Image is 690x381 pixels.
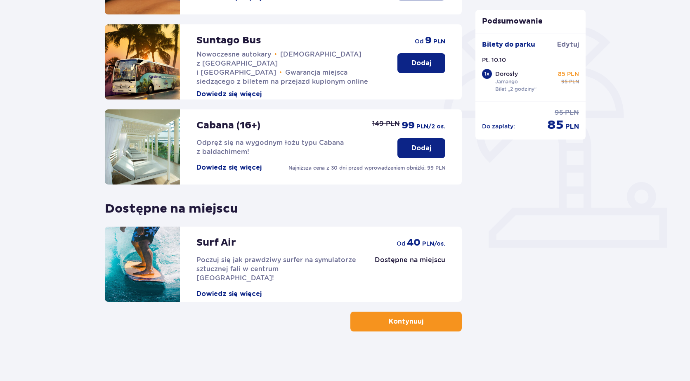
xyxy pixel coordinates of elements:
p: Bilety do parku [482,40,535,49]
p: Dodaj [411,144,431,153]
p: Najniższa cena z 30 dni przed wprowadzeniem obniżki: 99 PLN [288,164,445,172]
span: 99 [402,119,415,132]
button: Dowiedz się więcej [196,90,262,99]
p: Bilet „2 godziny” [495,85,537,93]
span: 85 [547,117,564,133]
span: [DEMOGRAPHIC_DATA] z [GEOGRAPHIC_DATA] i [GEOGRAPHIC_DATA] [196,50,362,76]
span: Poczuj się jak prawdziwy surfer na symulatorze sztucznej fali w centrum [GEOGRAPHIC_DATA]! [196,256,356,282]
span: PLN /os. [422,240,445,248]
span: 40 [407,237,421,249]
p: 85 PLN [558,70,579,78]
p: Jamango [495,78,518,85]
button: Dodaj [397,53,445,73]
span: Odpręż się na wygodnym łożu typu Cabana z baldachimem! [196,139,344,156]
span: PLN /2 os. [416,123,445,131]
p: Podsumowanie [475,17,586,26]
button: Kontynuuj [350,312,462,331]
button: Dowiedz się więcej [196,163,262,172]
span: PLN [565,122,579,131]
button: Dowiedz się więcej [196,289,262,298]
p: Cabana (16+) [196,119,260,132]
span: PLN [565,108,579,117]
p: Suntago Bus [196,34,261,47]
span: od [415,37,423,45]
span: • [274,50,277,59]
span: 95 [561,78,567,85]
p: Dodaj [411,59,431,68]
p: Pt. 10.10 [482,56,506,64]
img: attraction [105,109,180,185]
button: Dodaj [397,138,445,158]
p: 149 PLN [372,119,400,128]
p: Dorosły [495,70,518,78]
span: od [397,239,405,248]
p: Dostępne na miejscu [375,256,445,265]
span: 9 [425,34,432,47]
img: attraction [105,24,180,99]
span: • [279,69,282,77]
p: Do zapłaty : [482,122,515,130]
span: PLN [569,78,579,85]
p: Surf Air [196,237,236,249]
span: 95 [555,108,563,117]
div: 1 x [482,69,492,79]
span: Edytuj [557,40,579,49]
span: PLN [433,38,445,46]
img: attraction [105,227,180,302]
p: Dostępne na miejscu [105,194,238,217]
p: Kontynuuj [389,317,423,326]
span: Nowoczesne autokary [196,50,271,58]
